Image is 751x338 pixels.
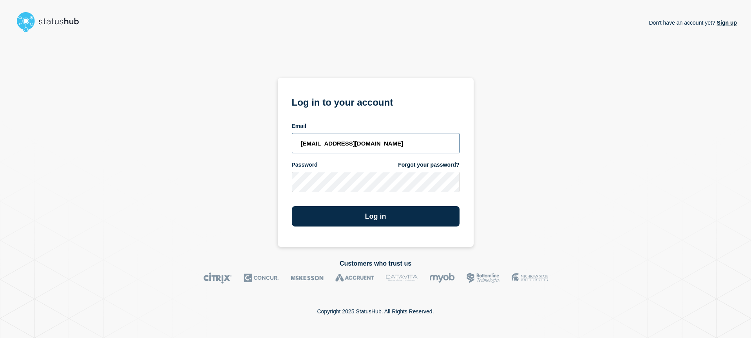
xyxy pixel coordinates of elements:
[292,206,460,227] button: Log in
[649,13,737,32] p: Don't have an account yet?
[14,260,737,267] h2: Customers who trust us
[292,161,318,169] span: Password
[291,272,324,284] img: McKesson logo
[292,172,460,192] input: password input
[398,161,459,169] a: Forgot your password?
[386,272,418,284] img: DataVita logo
[335,272,374,284] img: Accruent logo
[317,308,434,315] p: Copyright 2025 StatusHub. All Rights Reserved.
[244,272,279,284] img: Concur logo
[467,272,500,284] img: Bottomline logo
[292,133,460,153] input: email input
[292,94,460,109] h1: Log in to your account
[429,272,455,284] img: myob logo
[512,272,548,284] img: MSU logo
[292,122,306,130] span: Email
[715,20,737,26] a: Sign up
[203,272,232,284] img: Citrix logo
[14,9,89,34] img: StatusHub logo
